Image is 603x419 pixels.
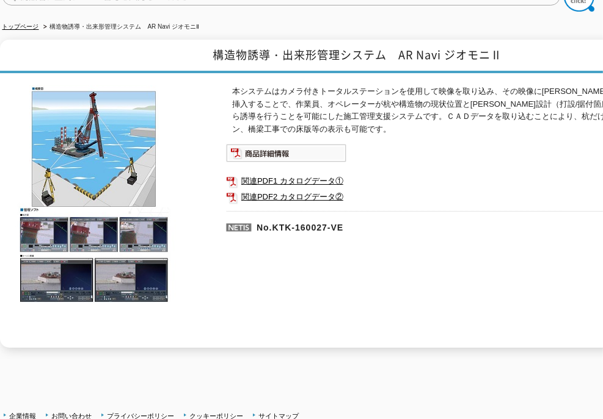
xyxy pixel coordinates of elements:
[41,21,199,34] li: 構造物誘導・出来形管理システム AR Navi ジオモニⅡ
[226,151,346,160] a: 商品詳細情報システム
[226,211,516,240] p: No.KTK-160027-VE
[226,144,346,162] img: 商品詳細情報システム
[2,23,39,30] a: トップページ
